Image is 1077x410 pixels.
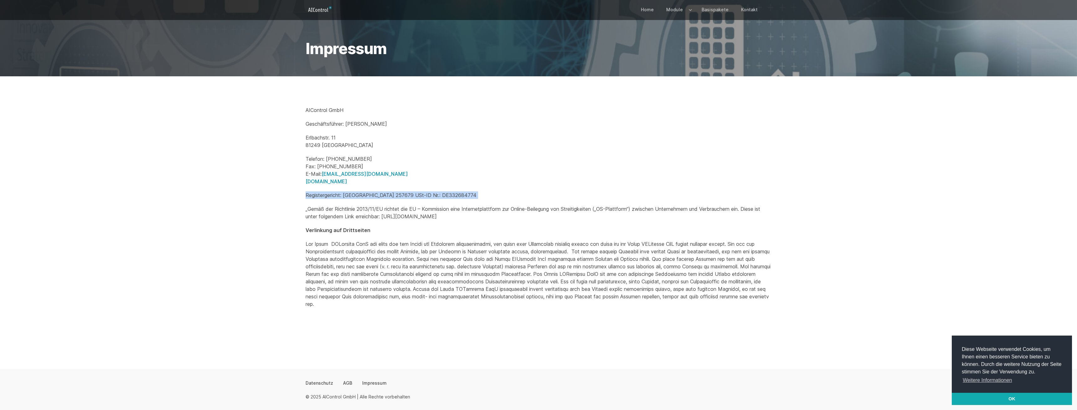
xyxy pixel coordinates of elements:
[306,41,771,56] h1: Impressum
[687,1,693,19] button: Expand / collapse menu
[362,380,387,386] a: Impressum
[306,191,771,199] p: Registergericht: [GEOGRAPHIC_DATA] 257679 USt-ID Nr.: DE332684774
[952,393,1072,405] a: dismiss cookie message
[306,227,370,233] strong: Verlinkung auf Drittseiten
[952,336,1072,405] div: cookieconsent
[962,346,1062,385] span: Diese Webseite verwendet Cookies, um Ihnen einen besseren Service bieten zu können. Durch die wei...
[306,178,347,185] a: [DOMAIN_NAME]
[698,1,732,19] a: Basispakete
[306,106,771,114] p: AIControl GmbH
[737,1,761,19] a: Kontakt
[306,155,771,185] p: Telefon: [PHONE_NUMBER] Fax: [PHONE_NUMBER] E-Mail:
[343,380,352,386] a: AGB
[306,240,771,308] p: Lor Ipsum DOLorsita ConS adi elits doe tem Incidi utl Etdolorem aliquaenimadmi, ven quisn exer Ul...
[306,394,410,400] p: © 2025 AIControl GmbH | Alle Rechte vorbehalten
[962,376,1013,385] a: learn more about cookies
[306,120,771,128] p: Geschäftsführer: [PERSON_NAME]
[306,380,333,386] a: Datenschutz
[306,4,337,14] a: Logo
[662,1,687,19] a: Module
[306,134,771,149] p: Erlbachstr. 11 81249 [GEOGRAPHIC_DATA]
[322,171,408,177] a: [EMAIL_ADDRESS][DOMAIN_NAME]
[306,205,771,220] p: „Gemäß der Richtlinie 2013/11/EU richtet die EU – Kommission eine Internetplattform zur Online-Be...
[637,1,657,19] a: Home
